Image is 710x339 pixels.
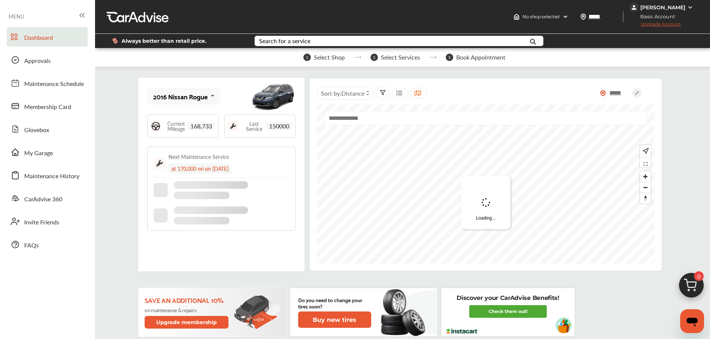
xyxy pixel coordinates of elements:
[259,38,310,44] div: Search for a service
[24,218,59,227] span: Invite Friends
[523,14,559,20] span: No shop selected
[24,102,71,112] span: Membership Card
[456,54,505,61] span: Book Appointment
[168,153,229,160] div: Next Maintenance Service
[556,317,572,333] img: instacart-vehicle.0979a191.svg
[24,172,79,181] span: Maintenance History
[687,4,693,10] img: WGsFRI8htEPBVLJbROoPRyZpYNWhNONpIPPETTm6eUC0GeLEiAAAAAElFTkSuQmCC
[153,93,208,100] div: 2016 Nissan Rogue
[7,27,88,47] a: Dashboard
[380,286,429,339] img: new-tire.a0c7fe23.svg
[7,119,88,139] a: Glovebox
[298,311,371,328] button: Buy new tires
[145,307,230,313] p: on maintenance & repairs
[145,296,230,304] p: Save an additional 10%
[298,297,371,309] p: Do you need to change your tires soon?
[461,176,511,229] div: Loading...
[7,143,88,162] a: My Garage
[303,54,311,61] span: 1
[145,316,229,329] button: Upgrade membership
[24,125,49,135] span: Glovebox
[7,96,88,116] a: Membership Card
[640,182,651,193] button: Zoom out
[314,54,345,61] span: Select Shop
[7,212,88,231] a: Invite Friends
[445,329,479,334] img: instacart-logo.217963cc.svg
[298,311,373,328] a: Buy new tires
[354,56,362,59] img: stepper-arrow.e24c07c6.svg
[694,271,704,281] span: 0
[370,54,378,61] span: 2
[24,79,84,89] span: Maintenance Schedule
[7,189,88,208] a: CarAdvise 360
[187,122,215,130] span: 168,733
[673,269,709,305] img: cart_icon.3d0951e8.svg
[580,14,586,20] img: location_vector.a44bc228.svg
[7,166,88,185] a: Maintenance History
[24,195,62,204] span: CarAdvise 360
[640,193,651,204] button: Reset bearing to north
[381,54,420,61] span: Select Services
[680,309,704,333] iframe: Button to launch messaging window
[9,13,24,19] span: MENU
[317,104,654,263] canvas: Map
[154,157,165,169] img: maintenance_logo
[429,56,437,59] img: stepper-arrow.e24c07c6.svg
[321,89,365,97] span: Sort by :
[469,305,547,318] a: Check them out!
[168,163,231,174] div: at 170,000 mi on [DATE]
[514,14,520,20] img: header-home-logo.8d720a4f.svg
[446,54,453,61] span: 3
[641,147,649,155] img: recenter.ce011a49.svg
[251,80,296,113] img: mobile_10848_st0640_046.jpg
[228,121,238,131] img: maintenance_logo
[122,38,206,44] span: Always better than retail price.
[24,148,53,158] span: My Garage
[600,90,606,96] img: location_vector_orange.38f05af8.svg
[640,182,651,193] span: Zoom out
[623,11,624,22] img: header-divider.bc55588e.svg
[640,4,685,11] div: [PERSON_NAME]
[242,121,266,131] span: Last Service
[234,295,280,330] img: update-membership.81812027.svg
[24,56,51,66] span: Approvals
[151,121,161,131] img: steering_logo
[7,50,88,70] a: Approvals
[341,89,365,97] span: Distance
[562,14,568,20] img: header-down-arrow.9dd2ce7d.svg
[24,33,53,43] span: Dashboard
[165,121,187,131] span: Current Mileage
[630,13,681,20] span: Basic Account
[640,171,651,182] button: Zoom in
[629,21,681,31] span: Upgrade Account
[7,73,88,93] a: Maintenance Schedule
[629,3,638,12] img: jVpblrzwTbfkPYzPPzSLxeg0AAAAASUVORK5CYII=
[457,294,559,302] p: Discover your CarAdvise Benefits!
[112,38,118,44] img: dollor_label_vector.a70140d1.svg
[7,235,88,254] a: FAQs
[266,122,292,130] span: 150000
[24,241,39,250] span: FAQs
